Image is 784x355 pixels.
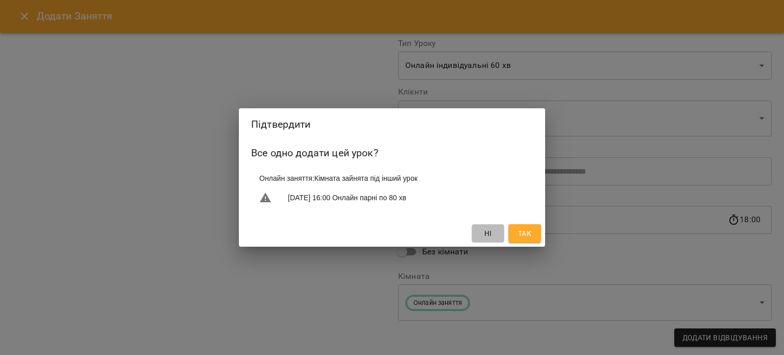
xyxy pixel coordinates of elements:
span: Так [518,227,531,240]
li: Онлайн заняття : Кімната зайнята під інший урок [251,169,533,187]
li: [DATE] 16:00 Онлайн парні по 80 хв [251,187,533,208]
span: Ні [484,227,492,240]
h2: Підтвердити [251,116,533,132]
button: Так [508,224,541,243]
h6: Все одно додати цей урок? [251,145,533,161]
button: Ні [472,224,504,243]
